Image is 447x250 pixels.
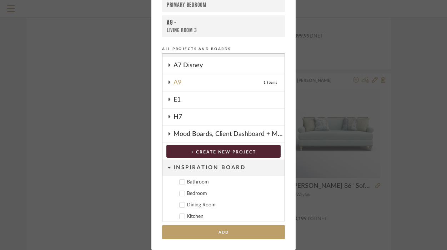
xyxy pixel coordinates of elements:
[187,214,279,220] div: Kitchen
[263,74,277,91] div: 1 items
[174,126,285,142] div: Mood Boards, Client Dashboard + More
[167,27,280,34] div: Living Room 3
[187,179,279,185] div: Bathroom
[167,19,280,27] div: A9 -
[162,46,285,52] div: All Projects and Boards
[174,57,285,74] div: A7 Disney
[174,74,263,91] div: A9
[167,1,280,9] div: Primary Bedroom
[162,225,285,240] button: Add
[174,160,285,176] div: Inspiration Board
[174,109,285,125] div: H7
[187,202,279,208] div: Dining Room
[166,145,281,158] button: + CREATE NEW PROJECT
[187,191,279,197] div: Bedroom
[174,92,285,108] div: E1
